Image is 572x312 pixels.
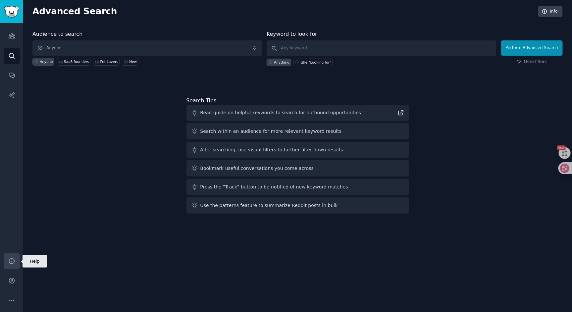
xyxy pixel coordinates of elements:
div: Press the "Track" button to be notified of new keyword matches [200,183,348,190]
div: Search within an audience for more relevant keyword results [200,128,342,135]
div: After searching, use visual filters to further filter down results [200,146,343,153]
label: Audience to search [32,31,82,37]
a: More filters [517,59,547,65]
div: SaaS founders [64,59,89,64]
div: Pet Lovers [100,59,118,64]
a: Info [538,6,563,17]
input: Any keyword [267,40,496,56]
a: New [122,58,138,66]
div: title:"Looking for" [301,60,331,65]
div: Read guide on helpful keywords to search for outbound opportunities [200,109,361,116]
h2: Advanced Search [32,6,535,17]
div: Bookmark useful conversations you come across [200,165,314,172]
label: Keyword to look for [267,31,317,37]
div: Anything [274,60,289,65]
div: Use the patterns feature to summarize Reddit posts in bulk [200,202,338,209]
label: Search Tips [186,97,217,104]
button: Perform Advanced Search [501,40,563,56]
div: Anyone [40,59,53,64]
div: New [129,59,137,64]
button: Anyone [32,40,262,56]
img: GummySearch logo [4,6,19,18]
